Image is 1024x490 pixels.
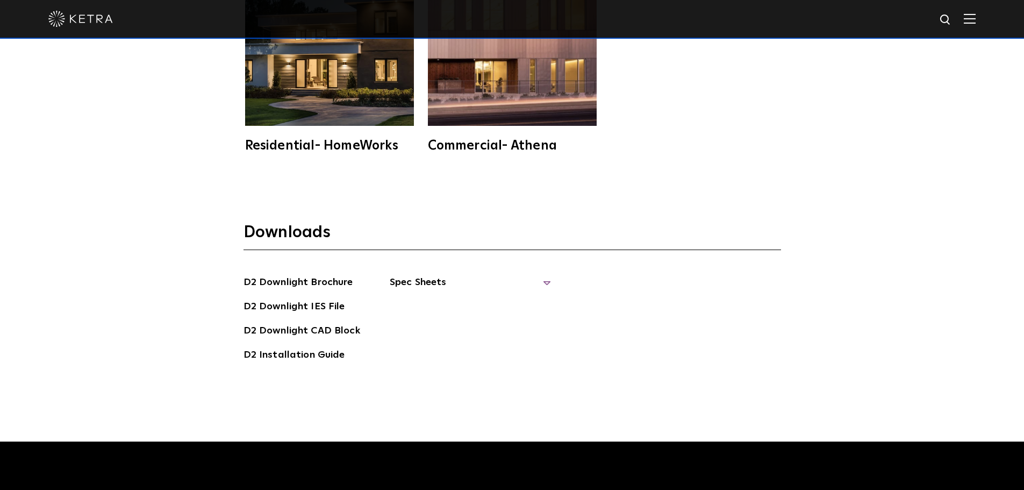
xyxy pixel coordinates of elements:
div: Commercial- Athena [428,139,597,152]
span: Spec Sheets [390,275,551,299]
a: D2 Downlight IES File [244,299,345,316]
img: Hamburger%20Nav.svg [964,13,976,24]
h3: Downloads [244,222,781,250]
a: D2 Installation Guide [244,347,345,365]
a: D2 Downlight CAD Block [244,323,360,340]
img: search icon [939,13,953,27]
div: Residential- HomeWorks [245,139,414,152]
img: ketra-logo-2019-white [48,11,113,27]
a: D2 Downlight Brochure [244,275,353,292]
